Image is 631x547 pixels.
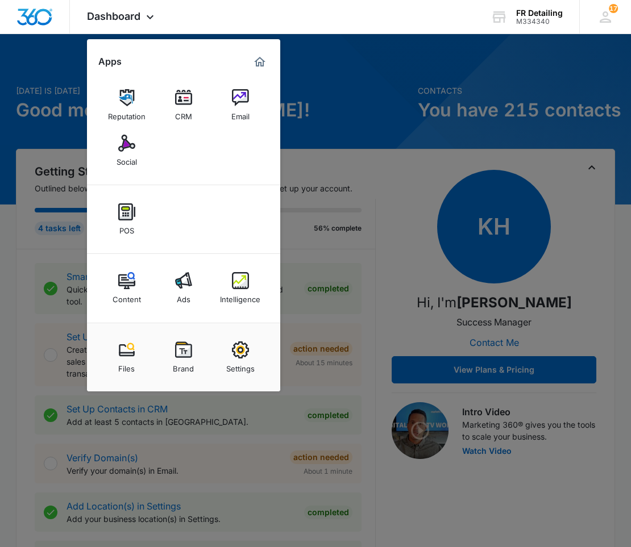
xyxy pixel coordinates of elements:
div: Settings [226,358,255,373]
a: Settings [219,336,262,379]
div: POS [119,220,134,235]
a: Content [105,266,148,310]
a: Files [105,336,148,379]
a: Ads [162,266,205,310]
a: Social [105,129,148,172]
div: Ads [177,289,190,304]
div: Reputation [108,106,146,121]
span: Dashboard [87,10,140,22]
span: 17 [609,4,618,13]
a: POS [105,198,148,241]
a: Marketing 360® Dashboard [251,53,269,71]
a: Reputation [105,83,148,127]
div: account name [516,9,563,18]
div: Intelligence [220,289,260,304]
div: Email [231,106,250,121]
a: Intelligence [219,266,262,310]
div: CRM [175,106,192,121]
div: notifications count [609,4,618,13]
div: Content [113,289,141,304]
div: account id [516,18,563,26]
h2: Apps [98,56,122,67]
a: Brand [162,336,205,379]
a: CRM [162,83,205,127]
div: Brand [173,358,194,373]
div: Files [118,358,135,373]
div: Social [117,152,137,166]
a: Email [219,83,262,127]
